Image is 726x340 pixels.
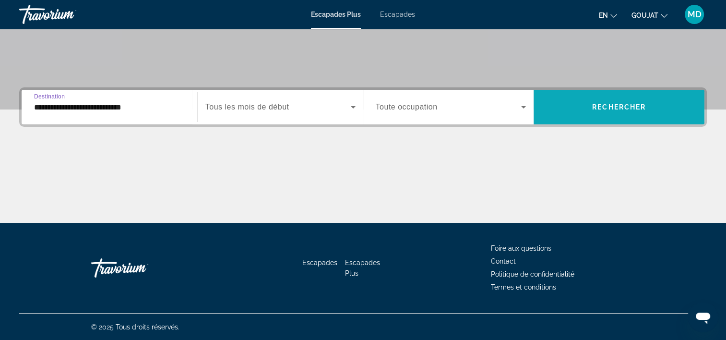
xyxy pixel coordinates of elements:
[302,259,337,267] a: Escapades
[682,4,707,24] button: Menu utilisateur
[311,11,361,18] a: Escapades Plus
[345,259,380,277] a: Escapades Plus
[491,244,551,252] a: Foire aux questions
[491,283,556,291] a: Termes et conditions
[599,12,608,19] span: en
[205,103,289,111] span: Tous les mois de début
[592,103,646,111] span: Rechercher
[91,323,179,331] span: © 2025 Tous droits réservés.
[380,11,415,18] a: Escapades
[688,10,702,19] span: MD
[631,12,658,19] span: GOUJAT
[19,2,115,27] a: Travorium
[491,270,574,278] a: Politique de confidentialité
[688,302,718,332] iframe: Bouton de lancement de la fenêtre de messagerie
[22,90,704,124] div: Widget de recherche
[376,103,438,111] span: Toute occupation
[534,90,704,124] button: Rechercher
[631,8,667,22] button: Changer de devise
[491,257,516,265] a: Contact
[34,93,65,99] span: Destination
[599,8,617,22] button: Changer la langue
[91,254,187,282] a: Travorium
